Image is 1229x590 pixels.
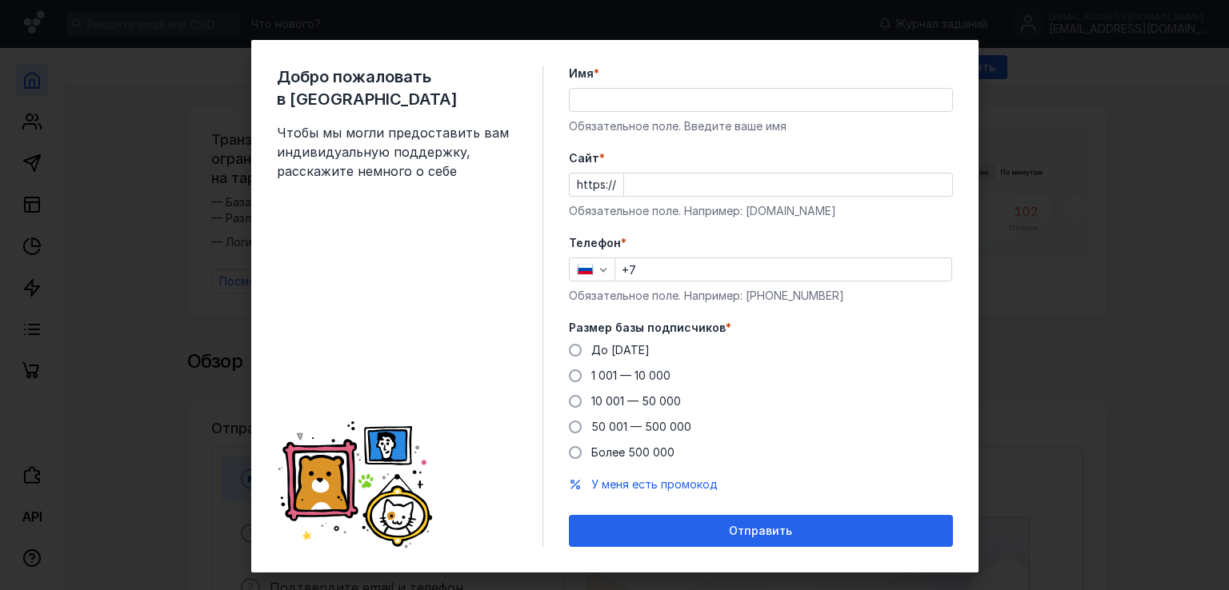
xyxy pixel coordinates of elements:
[569,66,594,82] span: Имя
[569,515,953,547] button: Отправить
[277,123,517,181] span: Чтобы мы могли предоставить вам индивидуальную поддержку, расскажите немного о себе
[569,150,599,166] span: Cайт
[591,445,675,459] span: Более 500 000
[569,118,953,134] div: Обязательное поле. Введите ваше имя
[591,394,681,408] span: 10 001 — 50 000
[591,477,718,491] span: У меня есть промокод
[569,288,953,304] div: Обязательное поле. Например: [PHONE_NUMBER]
[569,203,953,219] div: Обязательное поле. Например: [DOMAIN_NAME]
[591,369,671,382] span: 1 001 — 10 000
[591,343,650,357] span: До [DATE]
[569,320,726,336] span: Размер базы подписчиков
[277,66,517,110] span: Добро пожаловать в [GEOGRAPHIC_DATA]
[729,524,792,538] span: Отправить
[569,235,621,251] span: Телефон
[591,420,691,433] span: 50 001 — 500 000
[591,476,718,492] button: У меня есть промокод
